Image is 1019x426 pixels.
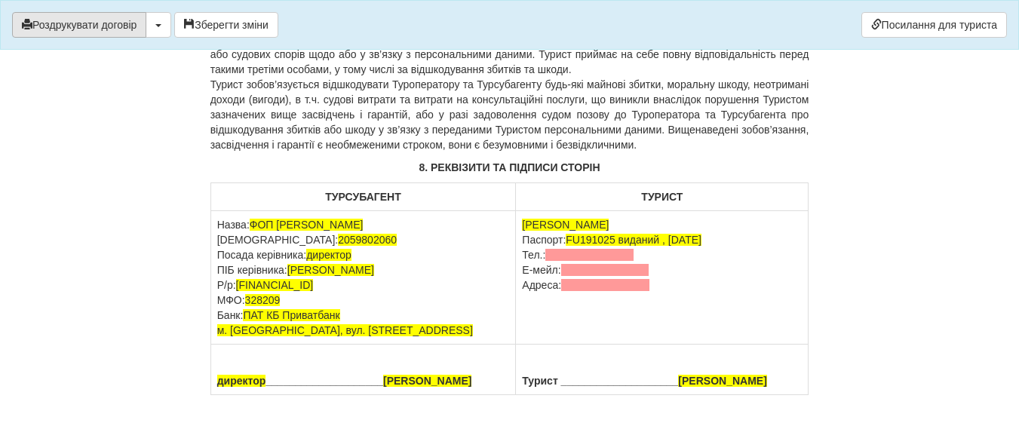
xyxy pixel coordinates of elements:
td: Паспорт: Тел.: Е-мейл: Адреса: [516,211,809,345]
span: [FINANCIAL_ID] [236,279,314,291]
button: Зберегти зміни [174,12,278,38]
span: [PERSON_NAME] [522,219,609,231]
th: ТУРИСТ [516,183,809,211]
a: Посилання для туриста [861,12,1007,38]
p: 8. РЕКВІЗИТИ ТА ПІДПИСИ СТОРІН [210,160,809,175]
span: м. [GEOGRAPHIC_DATA], вул. [STREET_ADDRESS] [217,324,473,336]
span: 328209 [245,294,281,306]
span: ФОП [PERSON_NAME] [250,219,364,231]
span: FU191025 виданий , [DATE] [566,234,701,246]
th: Турист ____________________ [516,345,809,395]
td: Назва: [DEMOGRAPHIC_DATA]: Посада керівника: ПIБ керівника: Р/р: МФО: Банк: [210,211,516,345]
span: 2059802060 [338,234,397,246]
span: [PERSON_NAME] [383,375,471,387]
span: [PERSON_NAME] [678,375,766,387]
button: Роздрукувати договір [12,12,146,38]
th: ТУРСУБАГЕНТ [210,183,516,211]
span: [PERSON_NAME] [287,264,374,276]
span: ПАТ КБ Приватбанк [243,309,339,321]
span: директор [217,375,266,387]
th: ____________________ [210,345,516,395]
span: директор [306,249,351,261]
